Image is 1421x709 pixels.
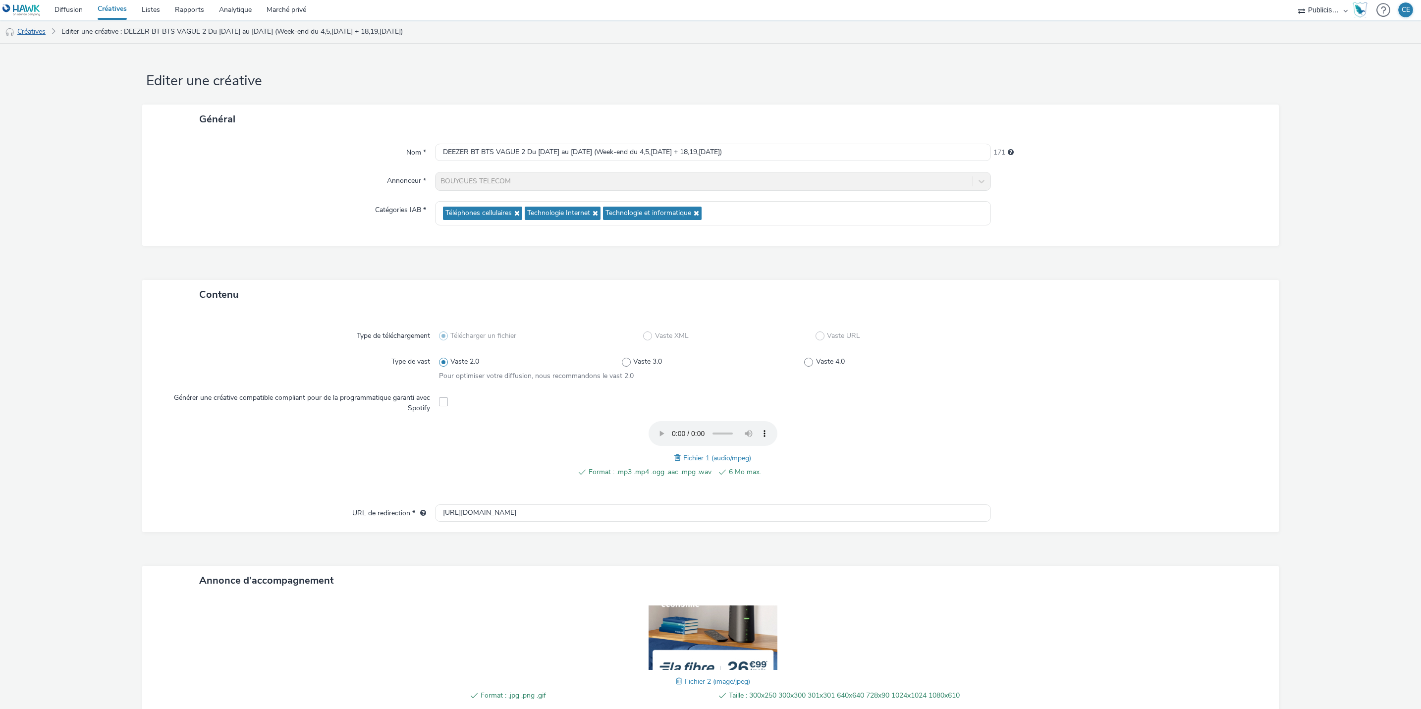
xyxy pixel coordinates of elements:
h1: Editer une créative [142,72,1279,91]
img: Fichier 2 (image/jpeg) [649,605,777,670]
span: Pour optimiser votre diffusion, nous recommandons le vast 2.0 [439,371,634,381]
span: Technologie Internet [527,209,590,218]
div: CE [1402,2,1410,17]
span: Fichier 1 (audio/mpeg) [683,453,751,463]
span: Télécharger un fichier [450,331,516,341]
span: Vaste XML [655,331,689,341]
span: Vaste URL [827,331,860,341]
input: Nom [435,144,991,161]
div: 255 caractères maximum [1008,148,1014,158]
span: Général [199,112,235,126]
a: Editer une créative : DEEZER BT BTS VAGUE 2 Du [DATE] au [DATE] (Week-end du 4,5,[DATE] + 18,19,[... [56,20,408,44]
span: Vaste 3.0 [633,357,662,367]
span: 6 Mo max. [729,466,852,478]
div: L’URL de redirection sera utilisée comme URL de validation avec certains SSP et ce sera l’URL de ... [415,508,426,518]
label: Type de vast [387,353,434,367]
span: Taille : 300x250 300x300 301x301 640x640 728x90 1024x1024 1080x610 [729,690,960,702]
img: Hawk Academy [1353,2,1367,18]
label: Catégories IAB * [371,201,430,215]
span: Format : .mp3 .mp4 .ogg .aac .mpg .wav [589,466,711,478]
span: 171 [993,148,1005,158]
span: Vaste 2.0 [450,357,479,367]
label: Générer une créative compatible compliant pour de la programmatique garanti avec Spotify [160,389,434,413]
label: Type de téléchargement [353,327,434,341]
img: audio [5,27,15,37]
span: Fichier 2 (image/jpeg) [685,677,750,686]
span: Technologie et informatique [605,209,691,218]
input: URL... [435,504,991,522]
label: Nom * [402,144,430,158]
span: Annonce d’accompagnement [199,574,333,587]
span: Contenu [199,288,239,301]
font: URL de redirection * [352,508,415,518]
span: Format : .jpg .png .gif [481,690,711,702]
font: Créatives [17,27,46,36]
a: Hawk Academy [1353,2,1371,18]
span: Vaste 4.0 [816,357,845,367]
label: Annonceur * [383,172,430,186]
img: undefined Logo [2,4,41,16]
span: Téléphones cellulaires [445,209,512,218]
